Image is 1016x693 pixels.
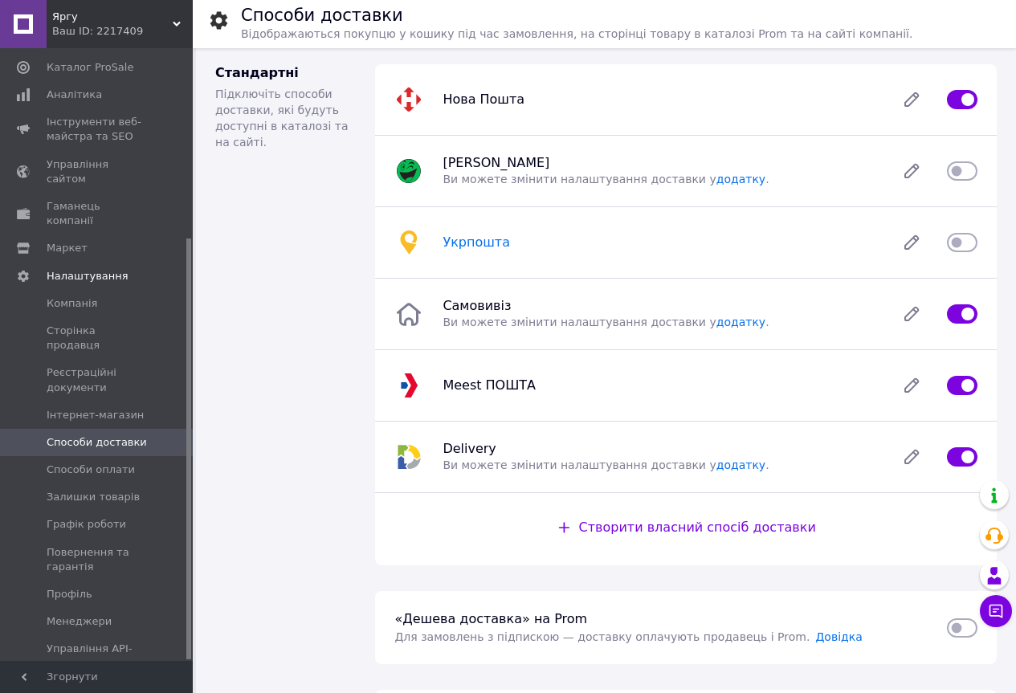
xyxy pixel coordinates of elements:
span: Delivery [443,441,496,456]
span: Повернення та гарантія [47,545,149,574]
a: додатку [716,316,765,328]
span: Інтернет-магазин [47,408,144,422]
span: Укрпошта [443,234,510,250]
span: Способи оплати [47,463,135,477]
span: «Дешева доставка» на Prom [394,611,587,626]
a: додатку [716,173,765,185]
span: Профіль [47,587,92,601]
span: Підключіть способи доставки, які будуть доступні в каталозі та на сайті. [215,88,349,149]
span: Ви можете змінити налаштування доставки у . [443,173,769,185]
span: [PERSON_NAME] [443,155,549,170]
span: Створити власний спосіб доставки [579,520,816,535]
span: Налаштування [47,269,129,283]
span: Управління API-токенами [47,642,149,671]
span: Гаманець компанії [47,199,149,228]
div: Ваш ID: 2217409 [52,24,193,39]
span: Каталог ProSale [47,60,133,75]
span: Компанія [47,296,97,311]
span: Яргу [52,10,173,24]
span: Відображаються покупцю у кошику під час замовлення, на сторінці товару в каталозі Prom та на сайт... [241,27,912,40]
span: Сторінка продавця [47,324,149,353]
span: Стандартні [215,65,299,80]
span: Інструменти веб-майстра та SEO [47,115,149,144]
span: Управління сайтом [47,157,149,186]
span: Ви можете змінити налаштування доставки у . [443,316,769,328]
a: Довідка [815,630,862,643]
span: Для замовлень з підпискою — доставку оплачують продавець і Prom . [394,630,810,643]
span: Маркет [47,241,88,255]
span: Ви можете змінити налаштування доставки у . [443,459,769,471]
a: додатку [716,459,765,471]
span: Способи доставки [47,435,147,450]
span: Реєстраційні документи [47,365,149,394]
span: Meest ПОШТА [443,377,536,393]
span: Аналітика [47,88,102,102]
span: Залишки товарів [47,490,140,504]
button: Чат з покупцем [980,595,1012,627]
span: Менеджери [47,614,112,629]
span: Нова Пошта [443,92,524,107]
span: Графік роботи [47,517,126,532]
span: Самовивіз [443,298,511,313]
h1: Способи доставки [241,6,403,25]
